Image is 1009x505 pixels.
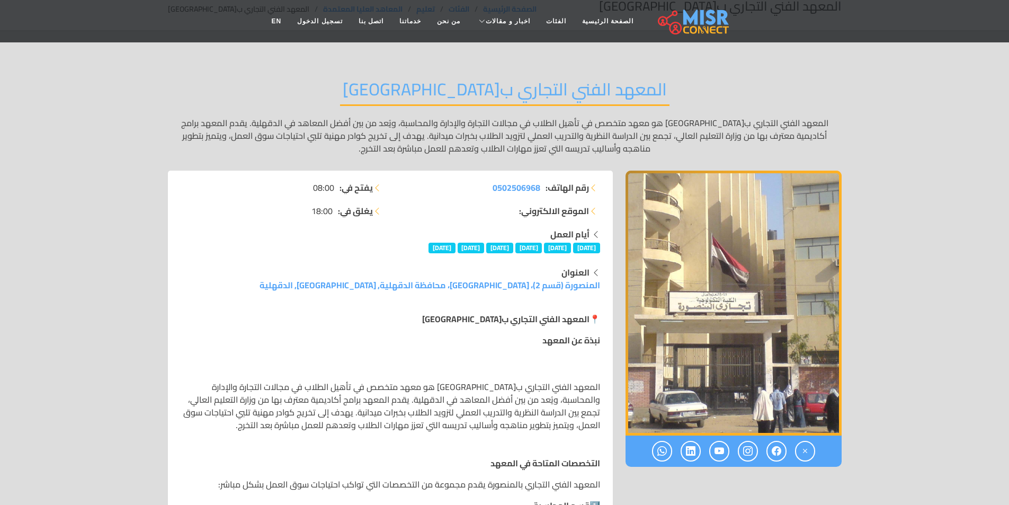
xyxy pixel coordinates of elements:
p: المعهد الفني التجاري بالمنصورة يقدم مجموعة من التخصصات التي تواكب احتياجات سوق العمل بشكل مباشر: [181,478,600,491]
span: 18:00 [311,205,333,217]
a: الفئات [538,11,574,31]
strong: أيام العمل [550,226,590,242]
img: المعهد الفني التجاري بالمنصورة [626,171,842,436]
img: main.misr_connect [658,8,729,34]
span: [DATE] [544,243,571,253]
span: [DATE] [486,243,513,253]
strong: العنوان [561,264,590,280]
p: 📍 [181,313,600,325]
p: المعهد الفني التجاري ب[GEOGRAPHIC_DATA] هو معهد متخصص في تأهيل الطلاب في مجالات التجارة والإدارة ... [168,117,842,155]
a: اتصل بنا [351,11,391,31]
h2: المعهد الفني التجاري ب[GEOGRAPHIC_DATA] [340,79,669,106]
strong: التخصصات المتاحة في المعهد [490,455,600,471]
a: 0502506968 [493,181,540,194]
strong: نبذة عن المعهد [542,332,600,348]
span: [DATE] [428,243,456,253]
a: الصفحة الرئيسية [574,11,641,31]
a: من نحن [429,11,468,31]
strong: يفتح في: [340,181,373,194]
a: خدماتنا [391,11,429,31]
span: [DATE] [515,243,542,253]
a: تسجيل الدخول [289,11,350,31]
span: اخبار و مقالات [486,16,530,26]
strong: المعهد الفني التجاري ب[GEOGRAPHIC_DATA] [422,311,590,327]
strong: رقم الهاتف: [546,181,589,194]
div: 1 / 1 [626,171,842,436]
span: [DATE] [573,243,600,253]
p: المعهد الفني التجاري ب[GEOGRAPHIC_DATA] هو معهد متخصص في تأهيل الطلاب في مجالات التجارة والإدارة ... [181,380,600,431]
strong: يغلق في: [338,205,373,217]
a: EN [264,11,290,31]
span: [DATE] [458,243,485,253]
span: 0502506968 [493,180,540,196]
a: المنصورة (قسم 2)، [GEOGRAPHIC_DATA]، محافظة الدقهلية, [GEOGRAPHIC_DATA], الدقهلية [260,277,600,293]
span: 08:00 [313,181,334,194]
a: اخبار و مقالات [468,11,538,31]
strong: الموقع الالكتروني: [519,205,589,217]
